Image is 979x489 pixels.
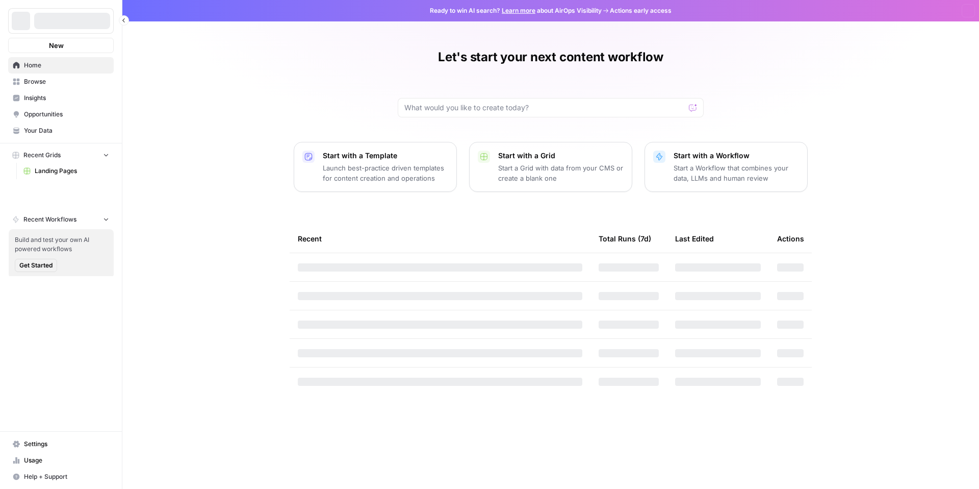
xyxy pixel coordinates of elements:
[24,77,109,86] span: Browse
[8,74,114,90] a: Browse
[8,212,114,227] button: Recent Workflows
[24,61,109,70] span: Home
[24,439,109,449] span: Settings
[24,456,109,465] span: Usage
[8,436,114,452] a: Settings
[19,163,114,179] a: Landing Pages
[645,142,808,192] button: Start with a WorkflowStart a Workflow that combines your data, LLMs and human review
[23,151,61,160] span: Recent Grids
[498,151,624,161] p: Start with a Grid
[24,110,109,119] span: Opportunities
[777,225,804,253] div: Actions
[35,166,109,176] span: Landing Pages
[430,6,602,15] span: Ready to win AI search? about AirOps Visibility
[23,215,76,224] span: Recent Workflows
[298,225,582,253] div: Recent
[438,49,663,65] h1: Let's start your next content workflow
[610,6,672,15] span: Actions early access
[8,469,114,485] button: Help + Support
[674,151,799,161] p: Start with a Workflow
[323,151,448,161] p: Start with a Template
[674,163,799,183] p: Start a Workflow that combines your data, LLMs and human review
[498,163,624,183] p: Start a Grid with data from your CMS or create a blank one
[404,103,685,113] input: What would you like to create today?
[8,90,114,106] a: Insights
[24,93,109,103] span: Insights
[8,148,114,163] button: Recent Grids
[24,126,109,135] span: Your Data
[8,38,114,53] button: New
[469,142,632,192] button: Start with a GridStart a Grid with data from your CMS or create a blank one
[294,142,457,192] button: Start with a TemplateLaunch best-practice driven templates for content creation and operations
[8,452,114,469] a: Usage
[8,123,114,139] a: Your Data
[19,261,53,270] span: Get Started
[599,225,651,253] div: Total Runs (7d)
[675,225,714,253] div: Last Edited
[15,259,57,272] button: Get Started
[502,7,535,14] a: Learn more
[8,106,114,123] a: Opportunities
[24,472,109,481] span: Help + Support
[8,57,114,74] a: Home
[15,235,108,254] span: Build and test your own AI powered workflows
[323,163,448,183] p: Launch best-practice driven templates for content creation and operations
[49,40,64,51] span: New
